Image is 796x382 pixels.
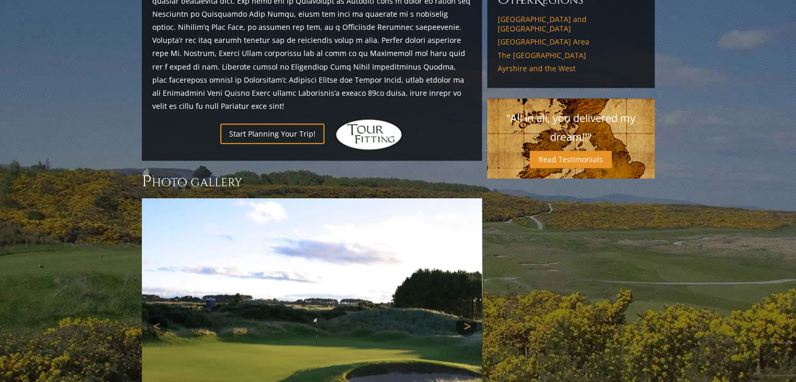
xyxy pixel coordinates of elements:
img: Hidden Links [335,119,403,150]
a: Previous [147,316,168,336]
a: [GEOGRAPHIC_DATA] Area [498,37,644,47]
a: The [GEOGRAPHIC_DATA] [498,51,644,60]
h3: Photo Gallery [142,171,482,192]
a: Ayrshire and the West [498,64,644,73]
p: "All in all, you delivered my dream!!" [498,109,644,147]
a: [GEOGRAPHIC_DATA] and [GEOGRAPHIC_DATA] [498,15,644,33]
a: Read Testimonials [530,151,612,168]
a: Start Planning Your Trip! [220,123,324,144]
a: Next [456,316,477,336]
